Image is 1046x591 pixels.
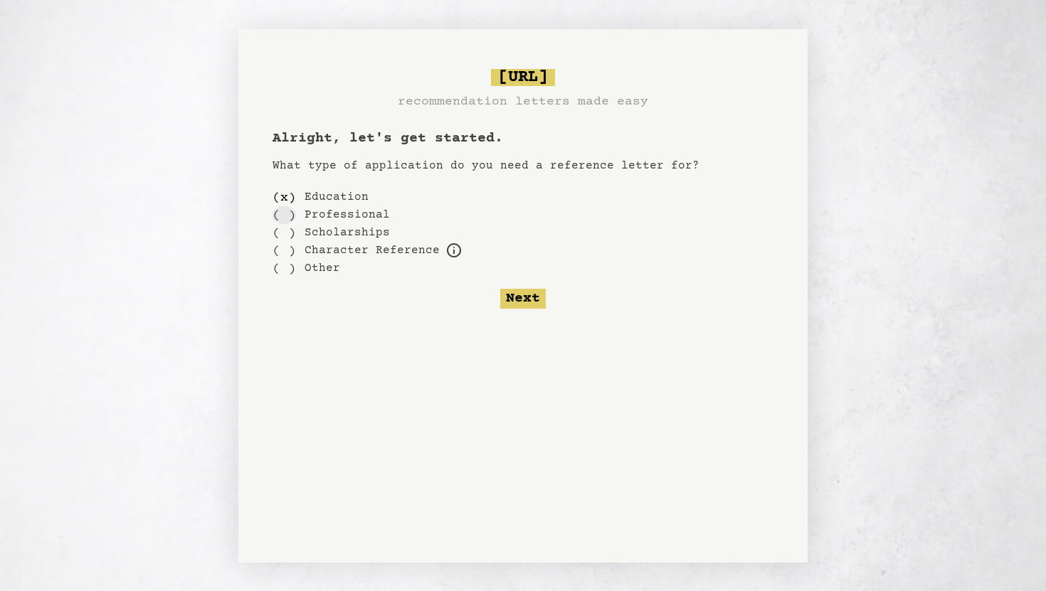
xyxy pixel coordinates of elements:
label: Education [305,188,369,206]
label: For example, loans, housing applications, parole, professional certification, etc. [305,242,440,259]
div: ( ) [273,206,296,224]
label: Other [305,260,340,277]
div: ( ) [273,242,296,260]
h3: recommendation letters made easy [398,92,648,112]
h1: Alright, let's get started. [273,129,773,149]
button: Next [500,289,546,309]
label: Scholarships [305,224,390,241]
div: ( x ) [273,188,296,206]
div: ( ) [273,224,296,242]
span: [URL] [491,69,555,86]
p: What type of application do you need a reference letter for? [273,157,773,174]
label: Professional [305,206,390,223]
div: ( ) [273,260,296,277]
